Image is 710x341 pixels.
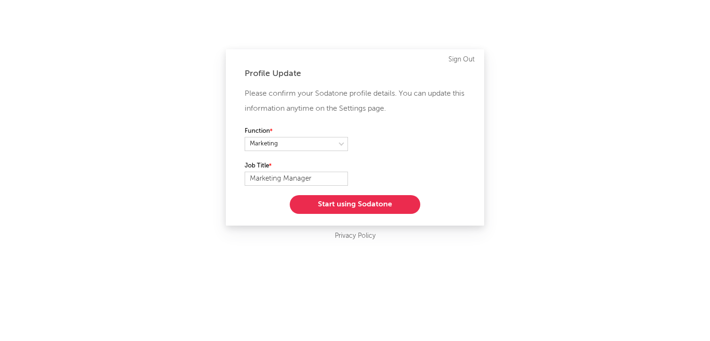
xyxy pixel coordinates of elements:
label: Function [245,126,348,137]
label: Job Title [245,160,348,172]
p: Please confirm your Sodatone profile details. You can update this information anytime on the Sett... [245,86,465,116]
div: Profile Update [245,68,465,79]
button: Start using Sodatone [290,195,420,214]
a: Sign Out [448,54,475,65]
a: Privacy Policy [335,230,376,242]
